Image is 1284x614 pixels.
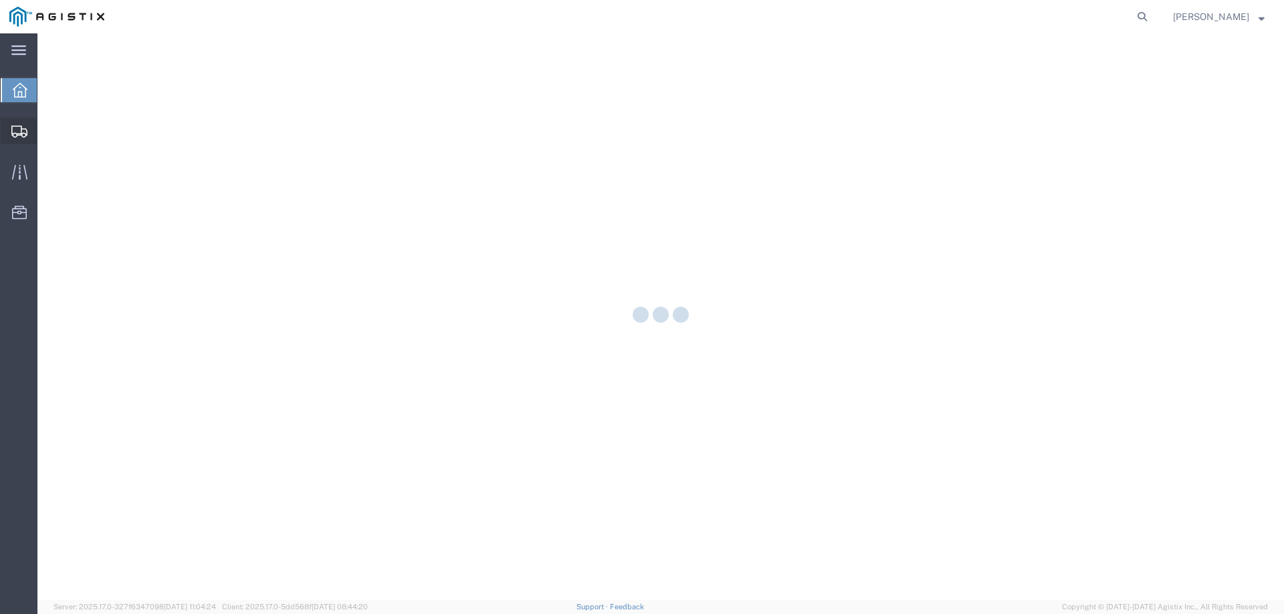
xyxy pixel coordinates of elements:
span: [DATE] 08:44:20 [312,603,368,611]
img: logo [9,7,104,27]
span: Billy Lo [1173,9,1249,24]
a: Feedback [610,603,644,611]
span: Copyright © [DATE]-[DATE] Agistix Inc., All Rights Reserved [1062,601,1268,613]
span: Server: 2025.17.0-327f6347098 [53,603,216,611]
span: Client: 2025.17.0-5dd568f [222,603,368,611]
a: Support [576,603,610,611]
button: [PERSON_NAME] [1172,9,1265,25]
span: [DATE] 11:04:24 [164,603,216,611]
